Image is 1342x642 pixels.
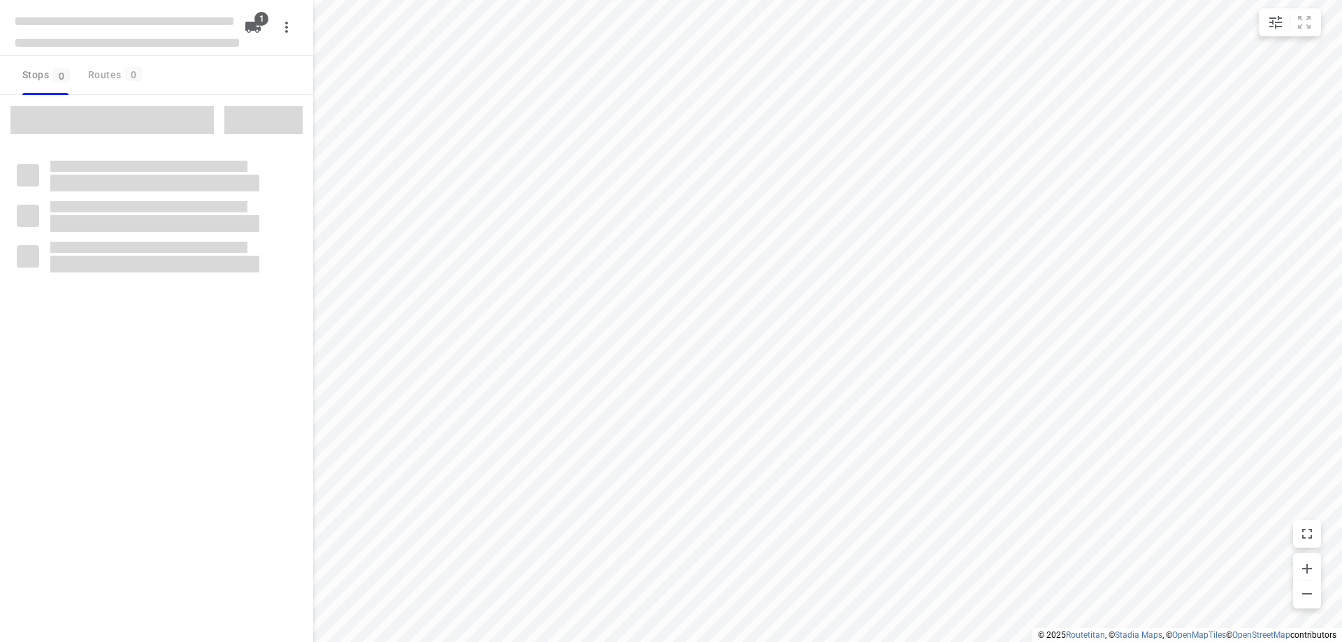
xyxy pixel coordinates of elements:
[1115,630,1162,640] a: Stadia Maps
[1262,8,1290,36] button: Map settings
[1232,630,1290,640] a: OpenStreetMap
[1259,8,1321,36] div: small contained button group
[1038,630,1336,640] li: © 2025 , © , © © contributors
[1066,630,1105,640] a: Routetitan
[1172,630,1226,640] a: OpenMapTiles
